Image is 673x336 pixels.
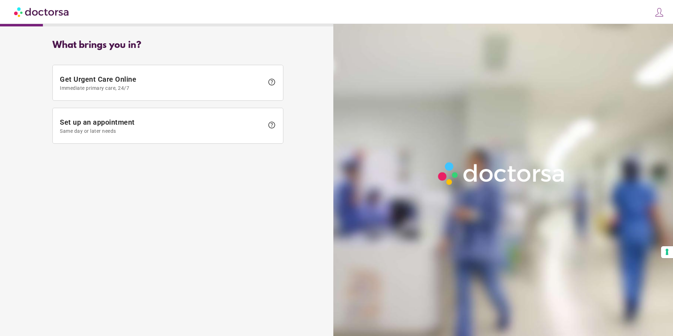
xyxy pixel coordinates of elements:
[268,121,276,129] span: help
[434,158,569,188] img: Logo-Doctorsa-trans-White-partial-flat.png
[268,78,276,86] span: help
[60,118,264,134] span: Set up an appointment
[654,7,664,17] img: icons8-customer-100.png
[661,246,673,258] button: Your consent preferences for tracking technologies
[52,40,283,51] div: What brings you in?
[60,85,264,91] span: Immediate primary care, 24/7
[14,4,70,20] img: Doctorsa.com
[60,128,264,134] span: Same day or later needs
[60,75,264,91] span: Get Urgent Care Online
